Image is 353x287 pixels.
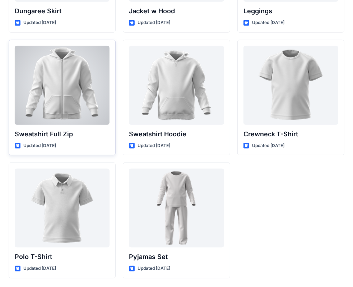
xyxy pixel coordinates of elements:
p: Updated [DATE] [252,142,285,150]
a: Sweatshirt Hoodie [129,46,224,125]
p: Updated [DATE] [23,142,56,150]
p: Updated [DATE] [252,19,285,27]
p: Sweatshirt Full Zip [15,129,110,139]
p: Updated [DATE] [138,265,170,272]
p: Pyjamas Set [129,252,224,262]
p: Crewneck T-Shirt [243,129,338,139]
p: Updated [DATE] [23,19,56,27]
p: Updated [DATE] [138,19,170,27]
p: Polo T-Shirt [15,252,110,262]
p: Dungaree Skirt [15,6,110,16]
a: Crewneck T-Shirt [243,46,338,125]
a: Sweatshirt Full Zip [15,46,110,125]
p: Leggings [243,6,338,16]
p: Sweatshirt Hoodie [129,129,224,139]
p: Updated [DATE] [138,142,170,150]
a: Pyjamas Set [129,169,224,248]
p: Updated [DATE] [23,265,56,272]
a: Polo T-Shirt [15,169,110,248]
p: Jacket w Hood [129,6,224,16]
